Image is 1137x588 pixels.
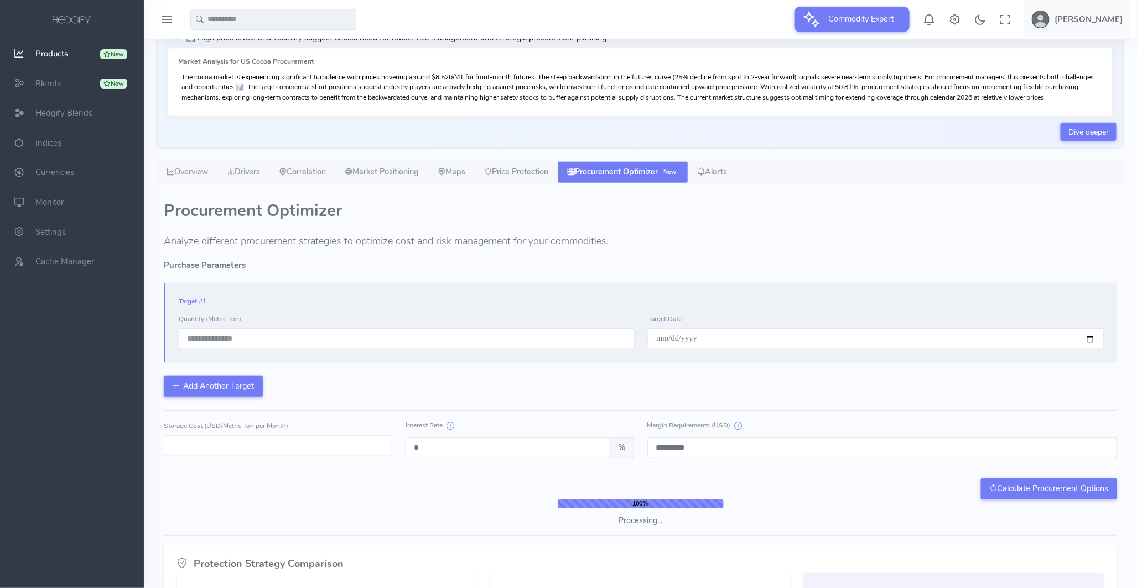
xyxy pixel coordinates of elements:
[648,314,682,324] label: Target Date
[35,256,94,267] span: Cache Manager
[179,314,241,324] label: Quantity (Metric Ton)
[734,420,743,433] button: Margin Requirements (USD)
[446,420,455,433] button: Interest Rate
[35,78,61,89] span: Blends
[217,161,269,183] a: Drivers
[35,226,66,238] span: Settings
[157,161,217,183] a: Overview
[35,107,92,118] span: Hedgify Blends
[181,72,1099,102] p: The cocoa market is experiencing significant turbulence with prices hovering around $8,526/MT for...
[100,79,127,89] div: New
[164,234,1117,249] p: Analyze different procurement strategies to optimize cost and risk management for your commodities.
[1055,15,1123,24] h5: [PERSON_NAME]
[177,558,1104,570] h4: Protection Strategy Comparison
[164,515,1117,527] div: Processing...
[428,161,475,183] a: Maps
[647,420,743,433] label: Margin Requirements (USD)
[100,49,127,59] div: New
[35,137,61,148] span: Indices
[795,13,910,24] a: Commodity Expert
[610,437,634,458] span: %
[406,420,455,433] label: Interest Rate
[981,478,1117,499] button: Calculate Procurement Options
[558,497,724,510] div: 100%
[164,421,288,431] label: Storage Cost (USD/Metric Ton per Month)
[35,197,64,208] span: Monitor
[688,161,737,183] a: Alerts
[164,202,1117,220] h2: Procurement Optimizer
[164,261,1117,270] h5: Purchase Parameters
[50,14,94,27] img: logo
[35,48,68,59] span: Products
[1032,11,1050,28] img: user-image
[795,7,910,32] button: Commodity Expert
[1061,123,1117,141] a: Dive deeper
[558,161,688,183] a: Procurement Optimizer
[475,161,558,183] a: Price Protection
[178,58,1103,65] h6: Market Analysis for US Cocoa Procurement
[822,7,901,31] span: Commodity Expert
[661,168,679,177] span: New
[179,296,206,306] span: Target #1
[269,161,335,183] a: Correlation
[164,376,263,397] button: Add Another Target
[35,167,74,178] span: Currencies
[335,161,428,183] a: Market Positioning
